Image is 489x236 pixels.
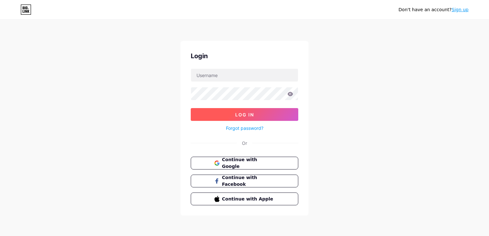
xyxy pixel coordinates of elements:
[398,6,469,13] div: Don't have an account?
[226,125,263,131] a: Forgot password?
[191,157,298,169] button: Continue with Google
[191,51,298,61] div: Login
[191,69,298,82] input: Username
[191,108,298,121] button: Log In
[191,175,298,187] button: Continue with Facebook
[242,140,247,146] div: Or
[452,7,469,12] a: Sign up
[222,156,275,170] span: Continue with Google
[222,174,275,188] span: Continue with Facebook
[235,112,254,117] span: Log In
[222,196,275,202] span: Continue with Apple
[191,193,298,205] button: Continue with Apple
